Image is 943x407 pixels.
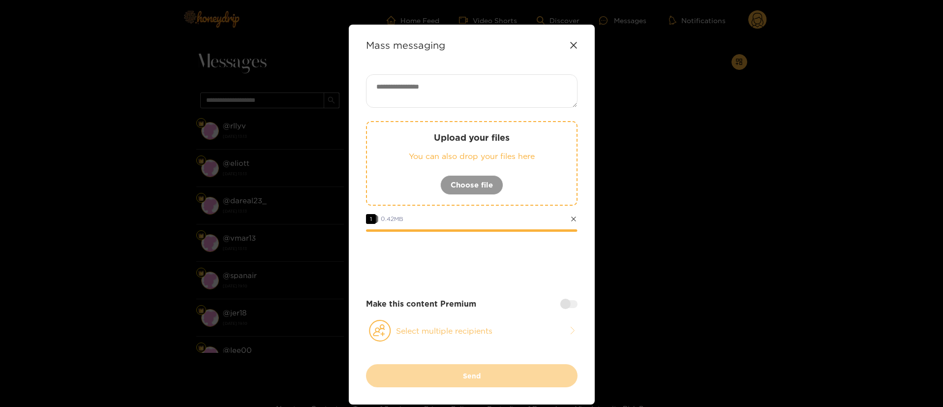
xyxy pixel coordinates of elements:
button: Select multiple recipients [366,319,578,342]
p: Upload your files [387,132,557,143]
button: Choose file [440,175,503,195]
button: Send [366,364,578,387]
span: 0.42 MB [381,216,403,222]
strong: Make this content Premium [366,298,476,310]
span: 1 [366,214,376,224]
strong: Mass messaging [366,39,445,51]
p: You can also drop your files here [387,151,557,162]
